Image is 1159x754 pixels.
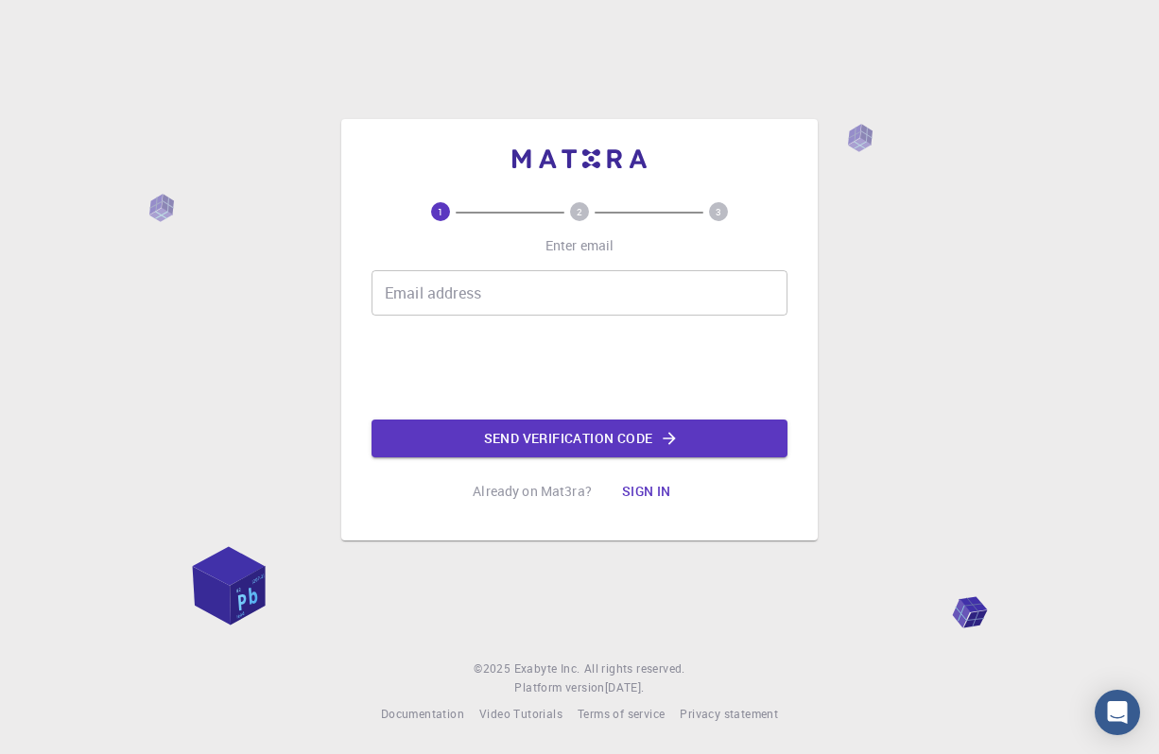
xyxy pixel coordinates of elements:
span: Privacy statement [680,706,778,721]
a: [DATE]. [605,678,645,697]
text: 1 [438,205,443,218]
text: 2 [577,205,582,218]
span: © 2025 [474,660,513,678]
button: Sign in [607,472,686,510]
span: Documentation [381,706,464,721]
a: Privacy statement [680,705,778,724]
a: Video Tutorials [479,705,562,724]
span: Exabyte Inc. [514,660,580,676]
button: Send verification code [372,420,787,457]
a: Terms of service [578,705,665,724]
iframe: reCAPTCHA [436,331,723,404]
a: Exabyte Inc. [514,660,580,678]
p: Enter email [545,236,614,255]
text: 3 [716,205,721,218]
p: Already on Mat3ra? [473,482,592,501]
span: Video Tutorials [479,706,562,721]
a: Documentation [381,705,464,724]
span: Platform version [514,678,604,697]
span: Terms of service [578,706,665,721]
div: Open Intercom Messenger [1095,690,1140,735]
span: All rights reserved. [584,660,685,678]
span: [DATE] . [605,679,645,694]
